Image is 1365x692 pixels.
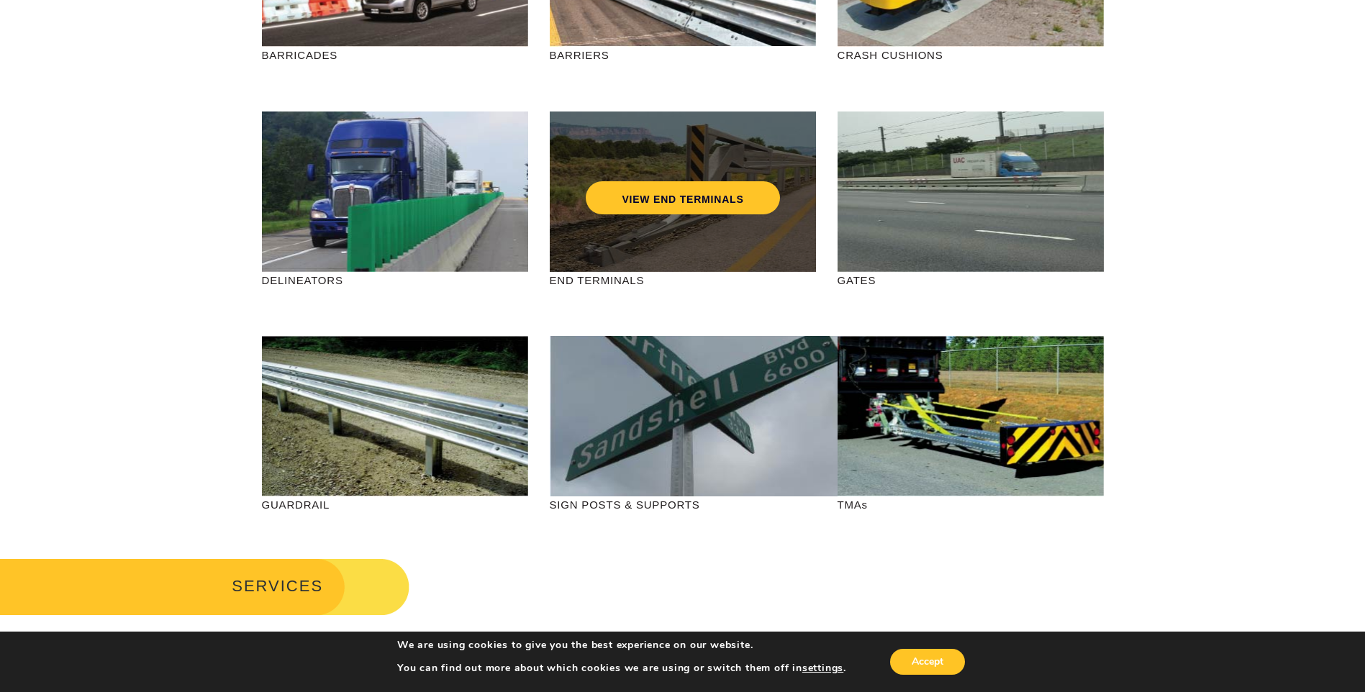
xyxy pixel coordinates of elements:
p: BARRICADES [262,47,528,63]
p: You can find out more about which cookies we are using or switch them off in . [397,662,846,675]
p: GUARDRAIL [262,496,528,513]
p: CRASH CUSHIONS [838,47,1104,63]
p: BARRIERS [550,47,816,63]
button: settings [802,662,843,675]
p: END TERMINALS [550,272,816,288]
a: VIEW END TERMINALS [586,181,779,214]
p: TMAs [838,496,1104,513]
button: Accept [890,649,965,675]
p: GATES [838,272,1104,288]
p: DELINEATORS [262,272,528,288]
p: We are using cookies to give you the best experience on our website. [397,639,846,652]
p: SIGN POSTS & SUPPORTS [550,496,816,513]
